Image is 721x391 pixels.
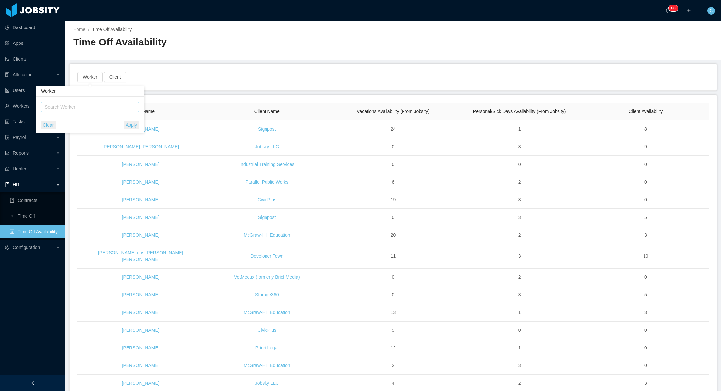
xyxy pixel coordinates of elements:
a: CivicPlus [257,197,276,202]
a: Jobsity LLC [255,381,279,386]
span: C [710,7,713,15]
td: 19 [330,191,456,209]
a: [PERSON_NAME] [122,197,160,202]
span: Reports [13,151,29,156]
a: [PERSON_NAME] [122,162,160,167]
a: Signpost [258,215,276,220]
td: 0 [330,209,456,226]
span: / [88,27,89,32]
td: 2 [330,357,456,375]
a: Storage360 [255,292,279,297]
td: 3 [456,357,583,375]
a: icon: robotUsers [5,84,60,97]
td: 3 [456,138,583,156]
a: [PERSON_NAME] [122,310,160,315]
td: 8 [583,120,709,138]
button: Client [104,72,126,82]
span: Payroll [13,135,27,140]
i: icon: medicine-box [5,167,9,171]
td: 9 [583,138,709,156]
a: McGraw-Hill Education [244,232,290,238]
p: 8 [671,5,673,11]
a: Parallel Public Works [245,179,288,185]
td: 3 [456,209,583,226]
td: 10 [583,244,709,269]
a: icon: auditClients [5,52,60,65]
a: [PERSON_NAME] [122,179,160,185]
span: HR [13,182,19,187]
i: icon: setting [5,245,9,250]
i: icon: line-chart [5,151,9,155]
td: 5 [583,286,709,304]
td: 0 [456,156,583,173]
i: icon: file-protect [5,135,9,140]
span: Client Availability [628,109,663,114]
td: 5 [583,209,709,226]
a: Developer Town [250,253,283,258]
a: Signpost [258,126,276,132]
td: 0 [583,173,709,191]
td: 2 [456,269,583,286]
span: Time Off Availability [92,27,132,32]
td: 3 [583,304,709,322]
a: Jobsity LLC [255,144,279,149]
a: icon: profileTime Off [10,209,60,222]
a: [PERSON_NAME] [122,292,160,297]
td: 2 [456,173,583,191]
td: 0 [583,191,709,209]
td: 3 [456,244,583,269]
a: VetMedux (formerly Brief Media) [234,275,300,280]
button: Worker [77,72,103,82]
h2: Time Off Availability [73,36,393,49]
span: Client Name [254,109,280,114]
i: icon: solution [5,72,9,77]
td: 6 [330,173,456,191]
td: 11 [330,244,456,269]
td: 0 [330,286,456,304]
td: 1 [456,339,583,357]
a: icon: bookContracts [10,194,60,207]
i: icon: plus [686,8,691,13]
a: McGraw-Hill Education [244,363,290,368]
a: [PERSON_NAME] [PERSON_NAME] [102,144,179,149]
td: 3 [456,286,583,304]
a: icon: profileTime Off Availability [10,225,60,238]
a: [PERSON_NAME] [122,232,160,238]
a: icon: pie-chartDashboard [5,21,60,34]
a: icon: appstoreApps [5,37,60,50]
a: Priori Legal [255,345,279,350]
td: 0 [583,357,709,375]
span: Configuration [13,245,40,250]
a: Home [73,27,85,32]
td: 13 [330,304,456,322]
a: McGraw-Hill Education [244,310,290,315]
td: 3 [583,226,709,244]
a: CivicPlus [257,328,276,333]
a: icon: profileTasks [5,115,60,128]
button: Clear [41,121,56,129]
span: Health [13,166,26,171]
i: icon: book [5,182,9,187]
span: Vacations Availability (From Jobsity) [357,109,430,114]
td: 2 [456,226,583,244]
td: 0 [330,138,456,156]
td: 0 [583,322,709,339]
td: 12 [330,339,456,357]
a: [PERSON_NAME] [122,328,160,333]
td: 9 [330,322,456,339]
td: 0 [330,269,456,286]
sup: 80 [668,5,678,11]
a: [PERSON_NAME] [122,215,160,220]
td: 1 [456,304,583,322]
td: 20 [330,226,456,244]
td: 0 [583,339,709,357]
a: [PERSON_NAME] [122,363,160,368]
a: [PERSON_NAME] dos [PERSON_NAME] [PERSON_NAME] [98,250,183,262]
p: 0 [673,5,676,11]
td: 1 [456,120,583,138]
button: Apply [124,121,139,129]
td: 3 [456,191,583,209]
a: [PERSON_NAME] [122,275,160,280]
td: 0 [456,322,583,339]
a: [PERSON_NAME] [122,381,160,386]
